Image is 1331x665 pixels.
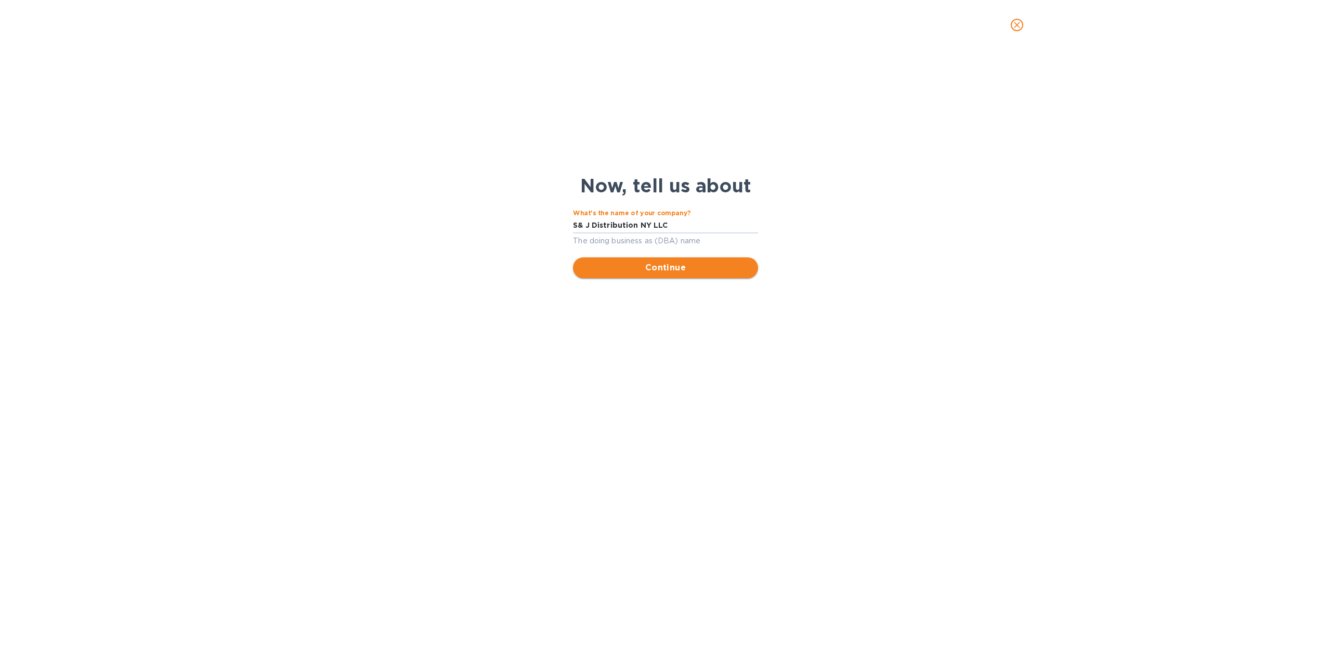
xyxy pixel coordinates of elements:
[573,257,758,278] button: Continue
[573,211,691,217] label: What's the name of your company?
[1004,12,1029,37] button: close
[573,218,758,233] input: Facebook
[580,174,751,197] b: Now, tell us about
[573,235,758,247] p: The doing business as (DBA) name
[581,262,749,274] span: Continue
